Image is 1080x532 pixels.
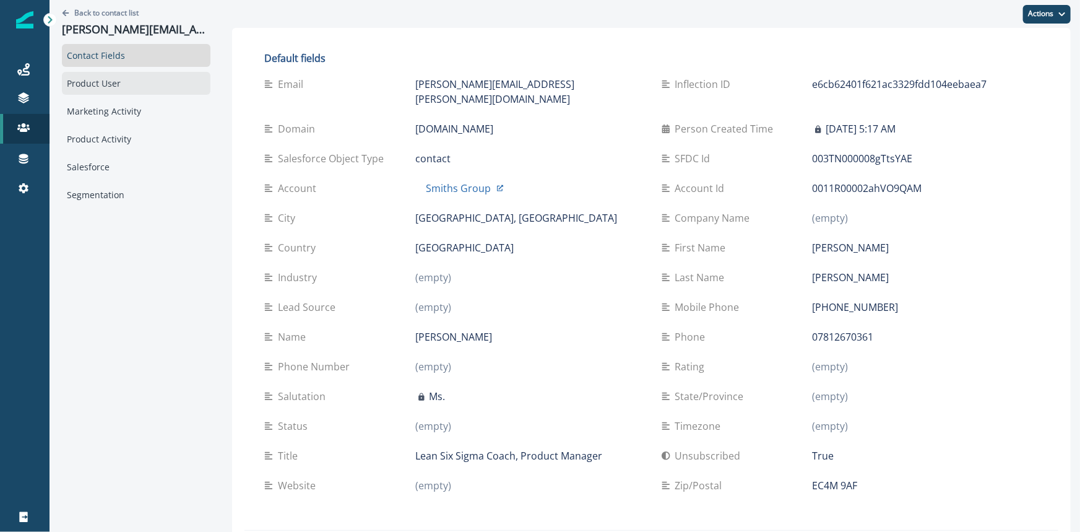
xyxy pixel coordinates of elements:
p: EC4M 9AF [812,478,857,493]
p: First Name [675,240,731,255]
p: Ms. [429,389,445,404]
p: Timezone [675,419,726,434]
p: [DOMAIN_NAME] [415,121,493,136]
p: Domain [278,121,320,136]
p: (empty) [415,419,451,434]
p: [PERSON_NAME] [812,240,889,255]
p: [PERSON_NAME][EMAIL_ADDRESS][PERSON_NAME][DOMAIN_NAME] [415,77,642,107]
p: Company Name [675,211,755,225]
p: e6cb62401f621ac3329fdd104eebaea7 [812,77,987,92]
h2: Default fields [264,53,1039,64]
p: Last Name [675,270,730,285]
p: Lean Six Sigma Coach, Product Manager [415,448,602,463]
button: Go back [62,7,139,18]
p: 07812670361 [812,329,873,344]
p: (empty) [812,389,848,404]
div: Marketing Activity [62,100,210,123]
p: [DATE] 5:17 AM [826,121,896,136]
p: (empty) [415,300,451,315]
p: (empty) [415,270,451,285]
p: [GEOGRAPHIC_DATA], [GEOGRAPHIC_DATA] [415,211,617,225]
div: Product Activity [62,128,210,150]
p: True [812,448,834,463]
p: Name [278,329,311,344]
div: Product User [62,72,210,95]
p: (empty) [415,359,451,374]
p: (empty) [812,419,848,434]
p: Inflection ID [675,77,736,92]
p: Salutation [278,389,330,404]
p: [PERSON_NAME][EMAIL_ADDRESS][PERSON_NAME][DOMAIN_NAME] [62,23,210,37]
p: [PERSON_NAME] [415,329,492,344]
p: Mobile Phone [675,300,745,315]
p: Phone [675,329,711,344]
p: Status [278,419,313,434]
p: Website [278,478,321,493]
p: Title [278,448,303,463]
p: Rating [675,359,710,374]
p: Unsubscribed [675,448,746,463]
p: [GEOGRAPHIC_DATA] [415,240,514,255]
p: Salesforce Object Type [278,151,389,166]
p: Lead Source [278,300,340,315]
div: Segmentation [62,183,210,206]
p: SFDC Id [675,151,715,166]
div: Contact Fields [62,44,210,67]
p: Smiths Group [426,181,491,196]
p: Account Id [675,181,730,196]
p: Phone Number [278,359,355,374]
p: Person Created Time [675,121,779,136]
button: Actions [1023,5,1071,24]
p: City [278,211,300,225]
p: State/Province [675,389,749,404]
img: Inflection [16,11,33,28]
p: Back to contact list [74,7,139,18]
p: 003TN000008gTtsYAE [812,151,912,166]
p: 0011R00002ahVO9QAM [812,181,922,196]
p: [PHONE_NUMBER] [812,300,898,315]
p: Zip/Postal [675,478,727,493]
p: contact [415,151,451,166]
p: Account [278,181,321,196]
p: (empty) [812,359,848,374]
p: Email [278,77,308,92]
p: Country [278,240,321,255]
p: (empty) [415,478,451,493]
p: (empty) [812,211,848,225]
p: Industry [278,270,322,285]
p: [PERSON_NAME] [812,270,889,285]
div: Salesforce [62,155,210,178]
